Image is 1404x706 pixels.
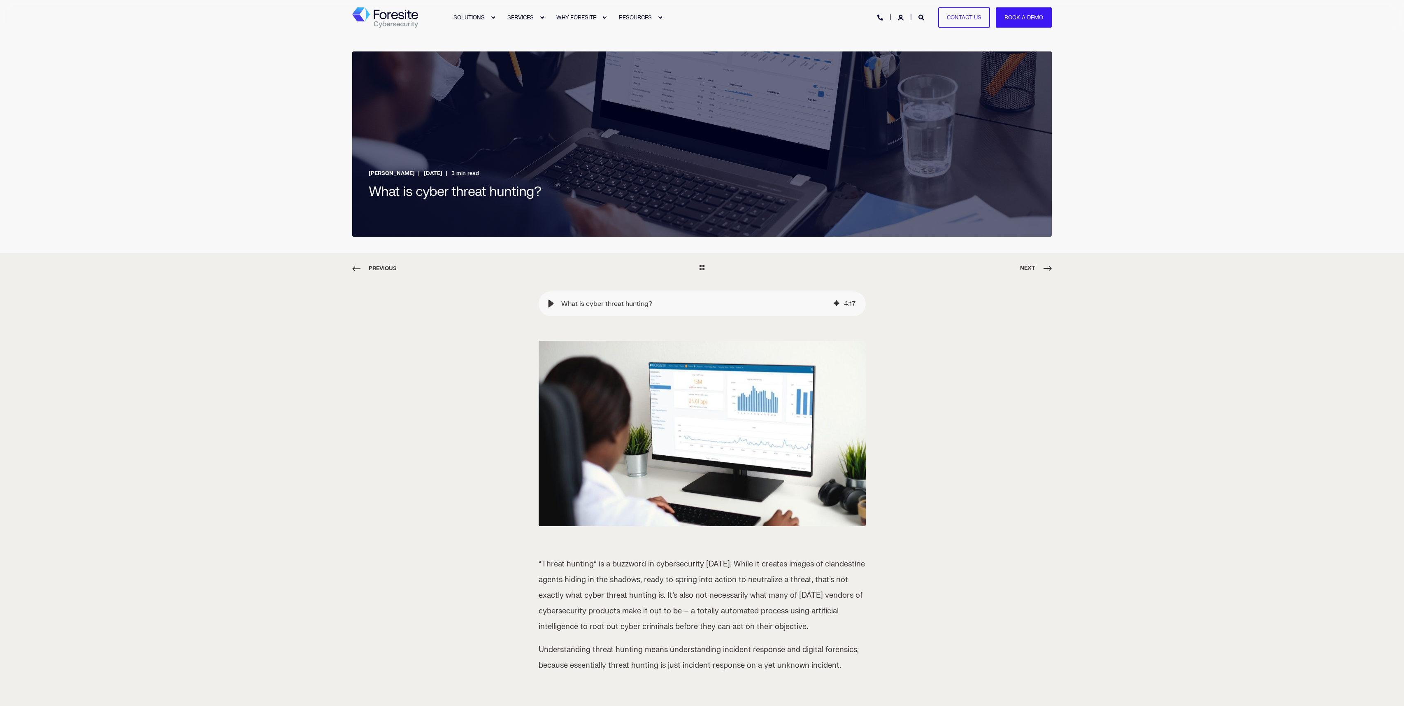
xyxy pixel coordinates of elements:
[619,14,652,21] span: RESOURCES
[658,15,662,20] div: Expand RESOURCES
[539,557,866,635] p: “Threat hunting” is a buzzword in cybersecurity [DATE]. While it creates images of clandestine ag...
[844,299,855,309] div: 4 : 17
[543,296,559,312] div: Play
[539,291,866,316] div: Play blog post audio: What is cyber threat hunting?
[352,7,418,28] a: Back to Home
[918,14,926,21] a: Open Search
[490,15,495,20] div: Expand SOLUTIONS
[352,7,418,28] img: Foresite logo, a hexagon shape of blues with a directional arrow to the right hand side, and the ...
[898,14,905,21] a: Login
[938,7,990,28] a: Contact Us
[561,299,833,309] div: What is cyber threat hunting?
[352,264,397,273] a: Previous Page
[1020,263,1052,273] span: Next
[453,14,485,21] span: SOLUTIONS
[539,642,866,673] p: Understanding threat hunting means understanding incident response and digital forensics, because...
[833,299,840,309] div: AI-generated audio
[442,169,479,180] span: 3 min read
[556,14,596,21] span: WHY FORESITE
[369,183,541,200] span: What is cyber threat hunting?
[369,169,415,180] a: [PERSON_NAME]
[602,15,607,20] div: Expand WHY FORESITE
[415,169,442,180] span: [DATE]
[700,264,704,273] a: Go Back
[539,15,544,20] div: Expand SERVICES
[996,7,1052,28] a: Book a Demo
[1020,263,1052,273] a: Next Page
[352,264,397,273] span: Previous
